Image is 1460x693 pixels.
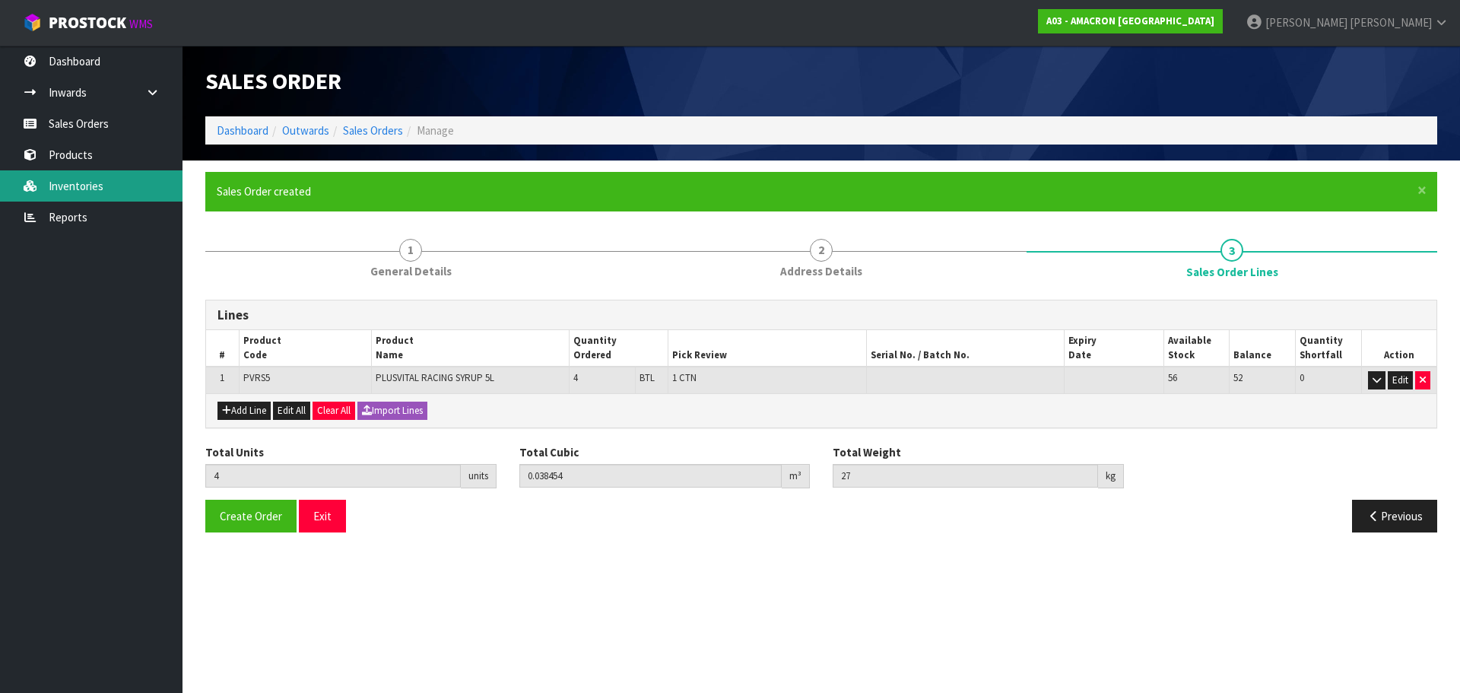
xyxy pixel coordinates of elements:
button: Exit [299,500,346,532]
strong: A03 - AMACRON [GEOGRAPHIC_DATA] [1046,14,1214,27]
label: Total Units [205,444,264,460]
input: Total Cubic [519,464,782,488]
th: Available Stock [1163,330,1230,367]
button: Clear All [313,402,355,420]
span: 1 CTN [672,371,697,384]
button: Import Lines [357,402,427,420]
span: Sales Order Lines [205,288,1437,545]
input: Total Units [205,464,461,488]
input: Total Weight [833,464,1098,488]
th: Balance [1230,330,1296,367]
span: 3 [1220,239,1243,262]
span: General Details [370,263,452,279]
span: 2 [810,239,833,262]
th: Product Code [239,330,371,367]
span: [PERSON_NAME] [1350,15,1432,30]
th: Quantity Shortfall [1296,330,1362,367]
span: 56 [1168,371,1177,384]
button: Edit All [273,402,310,420]
span: Sales Order created [217,184,311,199]
span: 0 [1300,371,1304,384]
span: Create Order [220,509,282,523]
h3: Lines [217,308,1425,323]
th: Quantity Ordered [570,330,668,367]
span: × [1417,180,1427,201]
span: PLUSVITAL RACING SYRUP 5L [376,371,494,384]
span: Sales Order Lines [1186,264,1278,280]
th: Expiry Date [1065,330,1163,367]
span: [PERSON_NAME] [1265,15,1347,30]
span: 52 [1233,371,1243,384]
label: Total Weight [833,444,901,460]
span: Address Details [780,263,862,279]
th: Action [1362,330,1436,367]
span: Sales Order [205,66,341,95]
span: 4 [573,371,578,384]
a: Outwards [282,123,329,138]
label: Total Cubic [519,444,579,460]
img: cube-alt.png [23,13,42,32]
button: Edit [1388,371,1413,389]
button: Previous [1352,500,1437,532]
a: Dashboard [217,123,268,138]
th: Product Name [371,330,570,367]
span: BTL [640,371,655,384]
th: # [206,330,239,367]
span: ProStock [49,13,126,33]
a: Sales Orders [343,123,403,138]
th: Pick Review [668,330,867,367]
span: PVRS5 [243,371,270,384]
div: units [461,464,497,488]
span: 1 [399,239,422,262]
div: kg [1098,464,1124,488]
th: Serial No. / Batch No. [866,330,1065,367]
small: WMS [129,17,153,31]
button: Add Line [217,402,271,420]
button: Create Order [205,500,297,532]
span: 1 [220,371,224,384]
span: Manage [417,123,454,138]
div: m³ [782,464,810,488]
